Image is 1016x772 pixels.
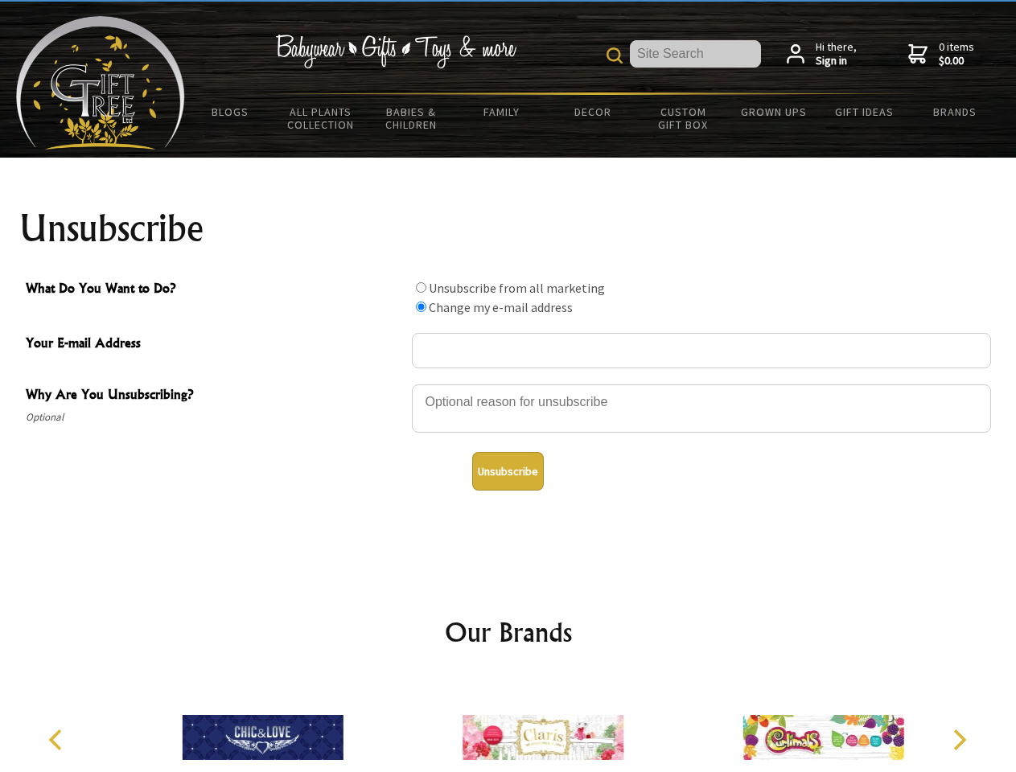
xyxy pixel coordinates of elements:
a: Brands [910,95,1001,129]
a: Gift Ideas [819,95,910,129]
strong: Sign in [816,54,857,68]
h2: Our Brands [32,613,985,651]
strong: $0.00 [939,54,974,68]
input: Your E-mail Address [412,333,991,368]
img: Babywear - Gifts - Toys & more [275,35,516,68]
input: Site Search [630,40,761,68]
label: Change my e-mail address [429,299,573,315]
a: Family [457,95,548,129]
a: Hi there,Sign in [787,40,857,68]
a: Babies & Children [366,95,457,142]
img: product search [607,47,623,64]
button: Unsubscribe [472,452,544,491]
span: Why Are You Unsubscribing? [26,384,404,408]
a: All Plants Collection [276,95,367,142]
input: What Do You Want to Do? [416,302,426,312]
button: Next [941,722,977,758]
a: BLOGS [185,95,276,129]
h1: Unsubscribe [19,209,997,248]
label: Unsubscribe from all marketing [429,280,605,296]
span: Optional [26,408,404,427]
span: Your E-mail Address [26,333,404,356]
button: Previous [40,722,76,758]
span: 0 items [939,39,974,68]
textarea: Why Are You Unsubscribing? [412,384,991,433]
input: What Do You Want to Do? [416,282,426,293]
a: 0 items$0.00 [908,40,974,68]
img: Babyware - Gifts - Toys and more... [16,16,185,150]
span: What Do You Want to Do? [26,278,404,302]
a: Decor [547,95,638,129]
span: Hi there, [816,40,857,68]
a: Grown Ups [728,95,819,129]
a: Custom Gift Box [638,95,729,142]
